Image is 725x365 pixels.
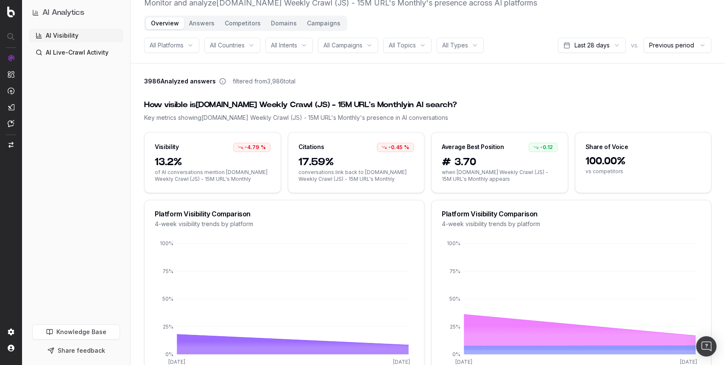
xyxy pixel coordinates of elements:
div: Key metrics showing [DOMAIN_NAME] Weekly Crawl (JS) - 15M URL's Monthly 's presence in AI convers... [144,113,711,122]
div: Citations [298,143,324,151]
tspan: 50% [162,296,173,302]
a: Knowledge Base [32,324,120,340]
img: Intelligence [8,71,14,78]
div: 4-week visibility trends by platform [442,220,701,228]
img: My account [8,345,14,351]
div: Share of Voice [586,143,628,151]
img: Studio [8,104,14,111]
div: 4-week visibility trends by platform [155,220,414,228]
button: Domains [266,17,302,29]
span: 13.2% [155,155,270,169]
button: Answers [184,17,220,29]
span: # 3.70 [442,155,558,169]
button: Competitors [220,17,266,29]
div: Platform Visibility Comparison [442,210,701,217]
tspan: 25% [450,324,460,330]
span: vs. [631,41,639,50]
tspan: 0% [165,351,173,357]
span: All Campaigns [323,41,362,50]
tspan: 50% [449,296,460,302]
span: 100.00% [586,155,701,168]
span: when [DOMAIN_NAME] Weekly Crawl (JS) - 15M URL's Monthly appears [442,169,558,182]
span: All Platforms [150,41,184,50]
button: Share feedback [32,343,120,358]
div: -4.79 [233,143,270,152]
div: Visibility [155,143,179,151]
tspan: 0% [452,351,460,357]
tspan: [DATE] [393,359,410,365]
img: Assist [8,120,14,127]
img: Switch project [8,142,14,148]
span: conversations link back to [DOMAIN_NAME] Weekly Crawl (JS) - 15M URL's Monthly [298,169,414,182]
tspan: [DATE] [680,359,697,365]
span: All Countries [210,41,245,50]
tspan: 100% [447,240,460,246]
span: of AI conversations mention [DOMAIN_NAME] Weekly Crawl (JS) - 15M URL's Monthly [155,169,270,182]
img: Botify logo [7,6,15,17]
span: vs competitors [586,168,701,175]
tspan: 25% [163,324,173,330]
span: % [404,144,409,151]
span: All Intents [271,41,297,50]
span: % [261,144,266,151]
img: Setting [8,329,14,335]
div: Platform Visibility Comparison [155,210,414,217]
span: 3986 Analyzed answers [144,77,216,86]
a: AI Live-Crawl Activity [29,46,123,59]
tspan: 75% [449,268,460,274]
div: -0.12 [529,143,558,152]
tspan: [DATE] [168,359,185,365]
img: Activation [8,87,14,94]
span: filtered from 3,986 total [233,77,296,86]
button: Overview [146,17,184,29]
div: -0.45 [377,143,414,152]
img: Analytics [8,55,14,61]
tspan: [DATE] [455,359,472,365]
tspan: 75% [162,268,173,274]
div: Open Intercom Messenger [696,336,717,357]
a: AI Visibility [29,29,123,42]
span: 17.59% [298,155,414,169]
h1: AI Analytics [42,7,84,19]
div: Average Best Position [442,143,504,151]
span: All Topics [389,41,416,50]
tspan: 100% [160,240,173,246]
button: AI Analytics [32,7,120,19]
div: How visible is [DOMAIN_NAME] Weekly Crawl (JS) - 15M URL's Monthly in AI search? [144,99,711,111]
button: Campaigns [302,17,346,29]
